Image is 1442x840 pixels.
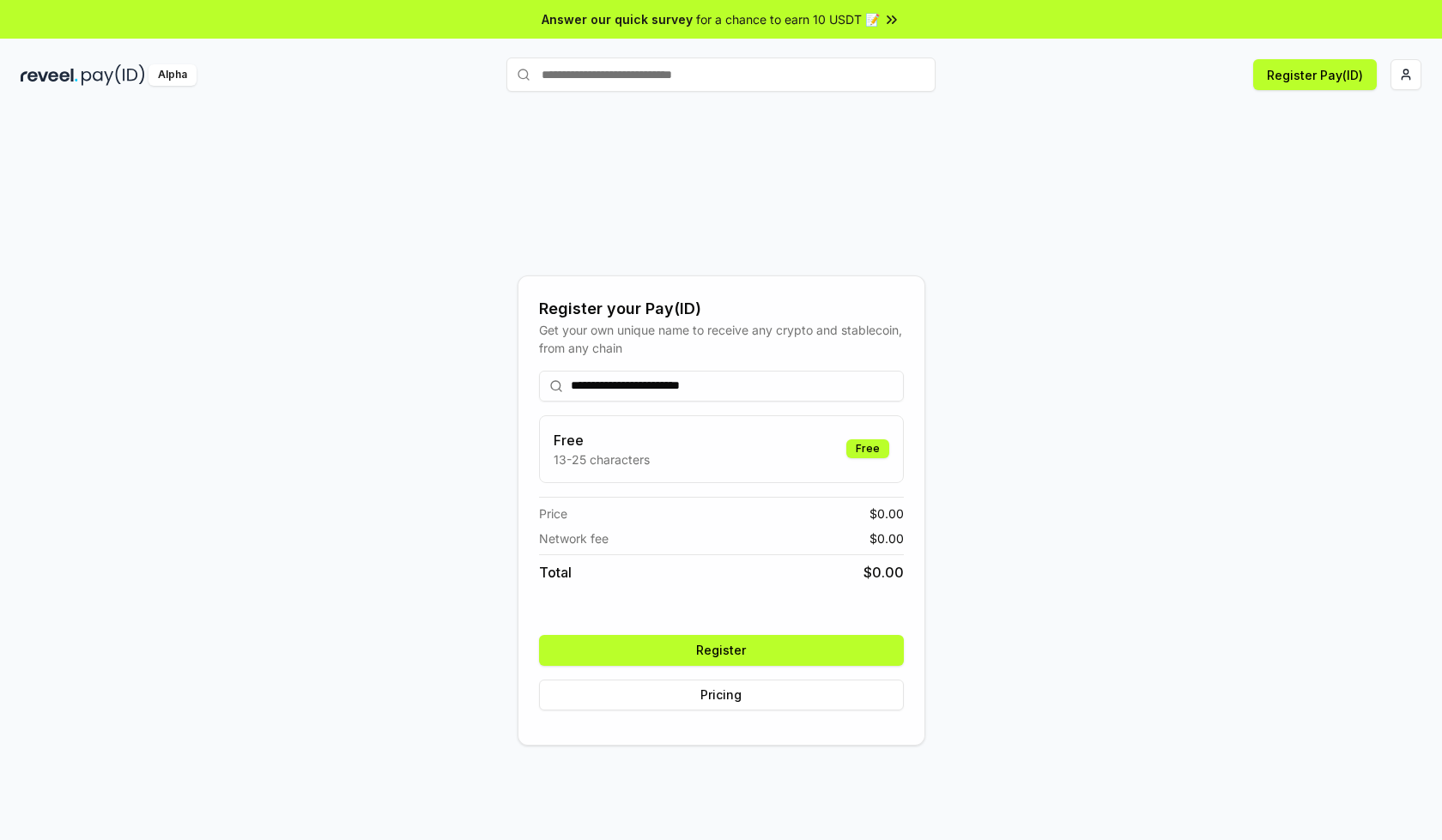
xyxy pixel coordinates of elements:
span: Total [539,562,572,583]
span: $ 0.00 [863,562,904,583]
button: Pricing [539,680,904,710]
button: Register [539,635,904,666]
span: for a chance to earn 10 USDT 📝 [696,10,880,28]
span: Answer our quick survey [542,10,693,28]
button: Register Pay(ID) [1253,59,1377,90]
span: $ 0.00 [869,505,904,523]
span: Price [539,505,567,523]
p: 13-25 characters [554,450,650,468]
h3: Free [554,430,650,450]
span: Network fee [539,529,609,547]
span: $ 0.00 [869,529,904,547]
div: Register your Pay(ID) [539,297,904,321]
div: Free [846,439,889,458]
img: pay_id [82,64,145,86]
div: Get your own unique name to receive any crypto and stablecoin, from any chain [539,321,904,357]
img: reveel_dark [21,64,78,86]
div: Alpha [148,64,197,86]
